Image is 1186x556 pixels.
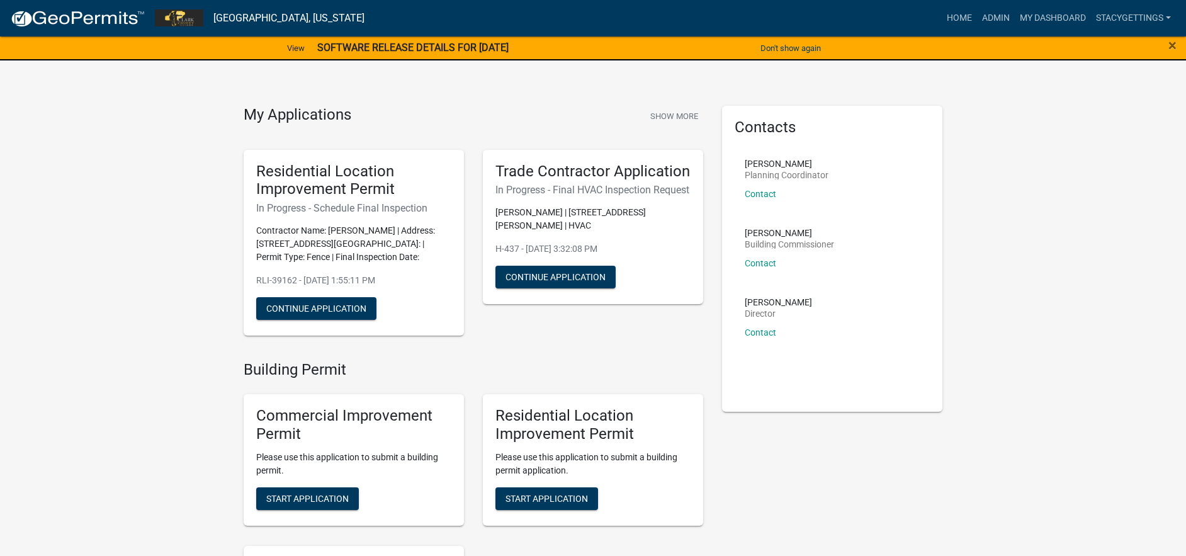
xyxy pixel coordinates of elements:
[244,361,703,379] h4: Building Permit
[745,309,812,318] p: Director
[495,266,616,288] button: Continue Application
[755,38,826,59] button: Don't show again
[1015,6,1091,30] a: My Dashboard
[495,184,691,196] h6: In Progress - Final HVAC Inspection Request
[256,487,359,510] button: Start Application
[745,298,812,307] p: [PERSON_NAME]
[745,258,776,268] a: Contact
[213,8,364,29] a: [GEOGRAPHIC_DATA], [US_STATE]
[745,229,834,237] p: [PERSON_NAME]
[256,407,451,443] h5: Commercial Improvement Permit
[495,242,691,256] p: H-437 - [DATE] 3:32:08 PM
[266,493,349,503] span: Start Application
[256,274,451,287] p: RLI-39162 - [DATE] 1:55:11 PM
[256,202,451,214] h6: In Progress - Schedule Final Inspection
[256,297,376,320] button: Continue Application
[745,159,828,168] p: [PERSON_NAME]
[977,6,1015,30] a: Admin
[745,189,776,199] a: Contact
[1168,37,1177,54] span: ×
[495,487,598,510] button: Start Application
[317,42,509,54] strong: SOFTWARE RELEASE DETAILS FOR [DATE]
[745,240,834,249] p: Building Commissioner
[735,118,930,137] h5: Contacts
[495,451,691,477] p: Please use this application to submit a building permit application.
[282,38,310,59] a: View
[495,407,691,443] h5: Residential Location Improvement Permit
[244,106,351,125] h4: My Applications
[505,493,588,503] span: Start Application
[942,6,977,30] a: Home
[256,451,451,477] p: Please use this application to submit a building permit.
[155,9,203,26] img: Clark County, Indiana
[745,327,776,338] a: Contact
[745,171,828,179] p: Planning Coordinator
[256,162,451,199] h5: Residential Location Improvement Permit
[256,224,451,264] p: Contractor Name: [PERSON_NAME] | Address: [STREET_ADDRESS][GEOGRAPHIC_DATA]: | Permit Type: Fence...
[1168,38,1177,53] button: Close
[495,162,691,181] h5: Trade Contractor Application
[495,206,691,232] p: [PERSON_NAME] | [STREET_ADDRESS][PERSON_NAME] | HVAC
[1091,6,1176,30] a: StacyGettings
[645,106,703,127] button: Show More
